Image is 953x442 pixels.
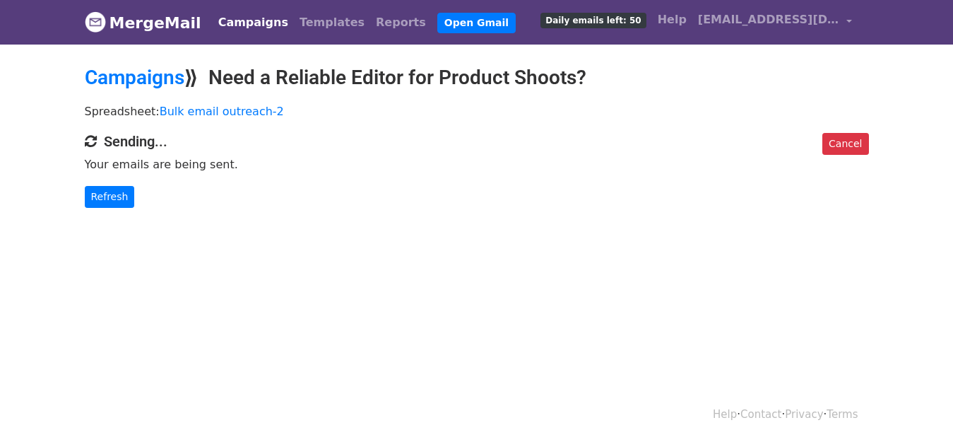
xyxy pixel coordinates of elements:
[822,133,868,155] a: Cancel
[85,11,106,33] img: MergeMail logo
[85,104,869,119] p: Spreadsheet:
[540,13,646,28] span: Daily emails left: 50
[698,11,839,28] span: [EMAIL_ADDRESS][DOMAIN_NAME]
[85,186,135,208] a: Refresh
[740,408,781,421] a: Contact
[85,66,184,89] a: Campaigns
[213,8,294,37] a: Campaigns
[85,8,201,37] a: MergeMail
[437,13,516,33] a: Open Gmail
[827,408,858,421] a: Terms
[785,408,823,421] a: Privacy
[713,408,737,421] a: Help
[535,6,651,34] a: Daily emails left: 50
[692,6,858,39] a: [EMAIL_ADDRESS][DOMAIN_NAME]
[370,8,432,37] a: Reports
[85,66,869,90] h2: ⟫ Need a Reliable Editor for Product Shoots?
[160,105,284,118] a: Bulk email outreach-2
[85,157,869,172] p: Your emails are being sent.
[652,6,692,34] a: Help
[85,133,869,150] h4: Sending...
[882,374,953,442] iframe: Chat Widget
[294,8,370,37] a: Templates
